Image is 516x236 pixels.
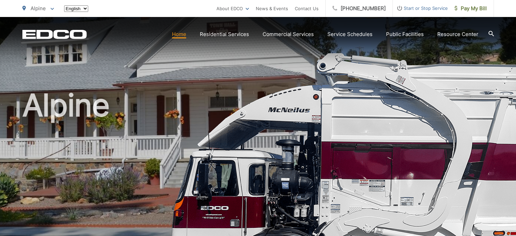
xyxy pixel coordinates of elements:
[172,30,186,38] a: Home
[263,30,314,38] a: Commercial Services
[386,30,424,38] a: Public Facilities
[295,4,319,13] a: Contact Us
[31,5,46,12] span: Alpine
[437,30,478,38] a: Resource Center
[216,4,249,13] a: About EDCO
[64,5,88,12] select: Select a language
[455,4,487,13] span: Pay My Bill
[256,4,288,13] a: News & Events
[22,30,87,39] a: EDCD logo. Return to the homepage.
[200,30,249,38] a: Residential Services
[327,30,372,38] a: Service Schedules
